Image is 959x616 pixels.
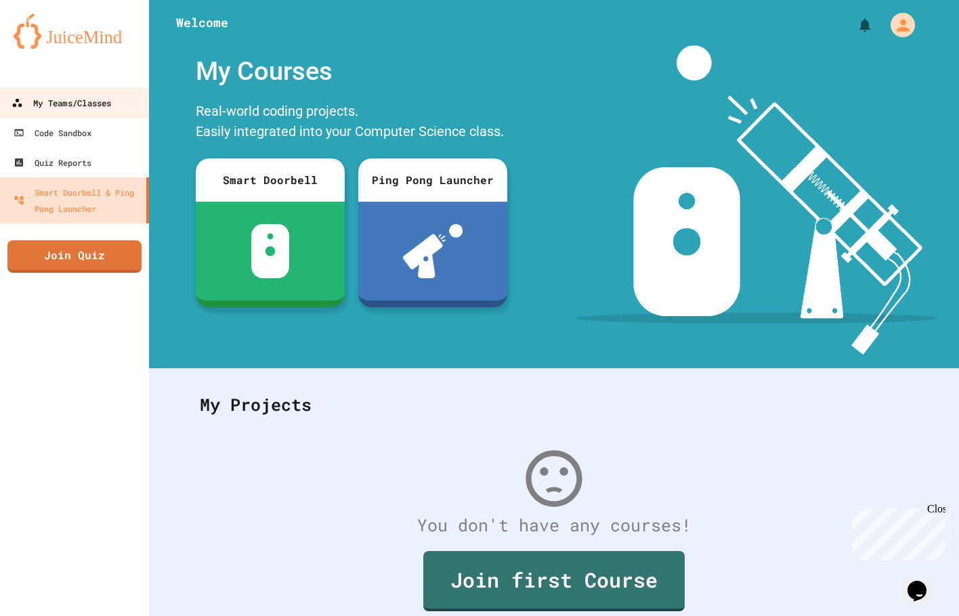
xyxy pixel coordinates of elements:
div: My Account [876,9,918,41]
div: Real-world coding projects. Easily integrated into your Computer Science class. [189,97,514,148]
div: Quiz Reports [14,154,91,171]
div: My Notifications [832,14,876,37]
img: banner-image-my-projects.png [575,45,938,355]
a: Join Quiz [7,240,142,273]
img: sdb-white.svg [251,224,290,278]
div: You don't have any courses! [186,512,922,538]
div: Ping Pong Launcher [358,158,507,202]
div: Smart Doorbell [196,158,345,202]
img: logo-orange.svg [14,14,135,49]
div: Code Sandbox [14,125,91,141]
div: Smart Doorbell & Ping Pong Launcher [14,184,141,217]
iframe: chat widget [847,503,945,560]
div: My Courses [189,45,514,97]
div: My Projects [186,378,922,431]
iframe: chat widget [902,562,945,602]
a: Join first Course [423,551,685,611]
img: ppl-with-ball.png [403,224,463,278]
div: My Teams/Classes [12,95,111,112]
div: Chat with us now!Close [5,5,93,86]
